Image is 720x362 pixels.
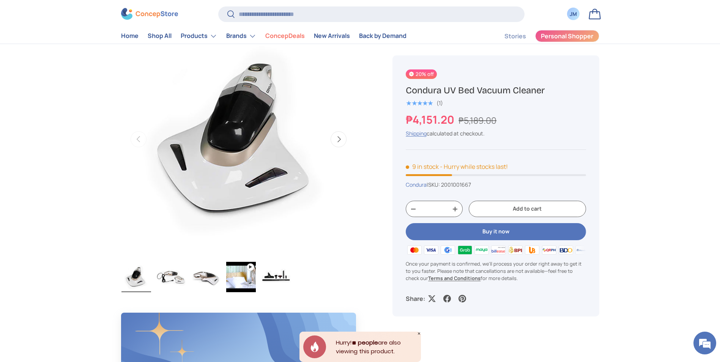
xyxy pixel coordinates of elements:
media-gallery: Gallery Viewer [121,22,356,294]
img: billease [490,244,507,255]
p: Share: [406,294,425,303]
button: Buy it now [406,223,586,240]
img: ConcepStore [121,8,178,20]
a: 5.0 out of 5.0 stars (1) [406,98,443,107]
img: master [406,244,422,255]
nav: Secondary [486,28,599,44]
span: 2001001667 [441,181,471,188]
span: 9 in stock [406,162,439,171]
span: SKU: [428,181,440,188]
img: condura-uv-bed-vacuum-cleaner-youtube-demo-video-concepstore [226,262,256,292]
img: Condura UV Bed Vacuum Cleaner [156,262,186,292]
span: 20% off [406,69,436,79]
div: JM [569,10,578,18]
button: Add to cart [469,201,586,217]
a: Shop All [148,29,172,44]
div: Close [417,332,421,335]
a: Home [121,29,139,44]
img: ubp [524,244,540,255]
a: JM [565,6,582,22]
img: bdo [558,244,574,255]
img: visa [423,244,440,255]
span: Personal Shopper [541,33,593,39]
a: ConcepDeals [265,29,305,44]
div: (1) [436,100,443,106]
div: 5.0 out of 5.0 stars [406,100,433,107]
a: Shipping [406,130,427,137]
p: - Hurry while stocks last! [440,162,508,171]
a: Back by Demand [359,29,406,44]
strong: ₱4,151.20 [406,112,456,127]
img: bpi [507,244,524,255]
a: Personal Shopper [535,30,599,42]
h1: Condura UV Bed Vacuum Cleaner [406,85,586,96]
s: ₱5,189.00 [458,114,496,126]
img: metrobank [574,244,591,255]
summary: Products [176,28,222,44]
span: ★★★★★ [406,99,433,107]
a: Stories [504,29,526,44]
a: Condura [406,181,427,188]
span: | [427,181,471,188]
img: qrph [540,244,557,255]
a: New Arrivals [314,29,350,44]
img: gcash [440,244,456,255]
a: Terms and Conditions [428,275,481,282]
img: grabpay [456,244,473,255]
p: Once your payment is confirmed, we'll process your order right away to get it to you faster. Plea... [406,260,586,282]
img: Condura UV Bed Vacuum Cleaner [261,262,291,292]
img: Condura UV Bed Vacuum Cleaner [121,262,151,292]
img: Condura UV Bed Vacuum Cleaner [191,262,221,292]
div: calculated at checkout. [406,129,586,137]
img: maya [473,244,490,255]
summary: Brands [222,28,261,44]
nav: Primary [121,28,406,44]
